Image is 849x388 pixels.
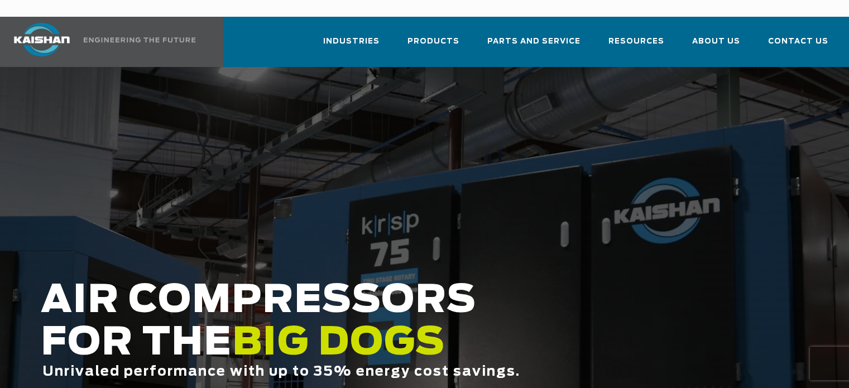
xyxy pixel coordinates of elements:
a: Products [407,27,459,65]
span: Resources [608,35,664,48]
a: Contact Us [768,27,828,65]
img: Engineering the future [84,37,195,42]
a: About Us [692,27,740,65]
span: Parts and Service [487,35,581,48]
a: Industries [323,27,380,65]
a: Parts and Service [487,27,581,65]
span: About Us [692,35,740,48]
span: Industries [323,35,380,48]
a: Resources [608,27,664,65]
span: BIG DOGS [232,324,445,362]
span: Contact Us [768,35,828,48]
span: Products [407,35,459,48]
span: Unrivaled performance with up to 35% energy cost savings. [42,365,520,379]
